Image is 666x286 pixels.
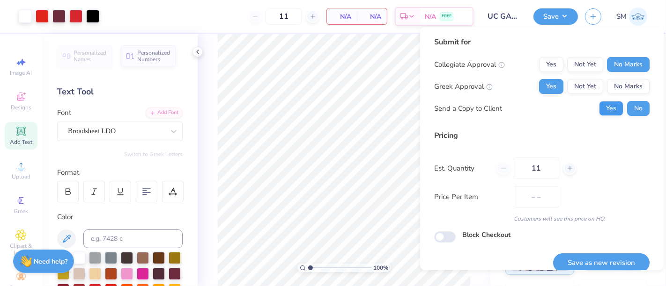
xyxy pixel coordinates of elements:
span: Image AI [10,69,32,77]
div: Color [57,212,183,222]
strong: Need help? [34,257,68,266]
div: Greek Approval [434,81,493,92]
label: Font [57,107,71,118]
div: Format [57,167,184,178]
span: Personalized Numbers [137,50,170,63]
div: Add Font [146,107,183,118]
button: Yes [599,101,623,116]
span: 100 % [374,264,389,272]
button: Not Yet [567,79,603,94]
button: No Marks [607,79,650,94]
a: SM [616,7,647,26]
button: Save [533,8,578,25]
div: Customers will see this price on HQ. [434,214,650,223]
span: N/A [425,12,436,21]
span: FREE [442,13,451,20]
label: Block Checkout [462,230,511,240]
button: Yes [539,79,563,94]
img: Shruthi Mohan [629,7,647,26]
label: Price Per Item [434,192,507,202]
input: e.g. 7428 c [83,229,183,248]
div: Collegiate Approval [434,59,505,70]
input: – – [514,157,559,179]
span: N/A [333,12,351,21]
button: Yes [539,57,563,72]
div: Submit for [434,36,650,48]
input: – – [266,8,302,25]
div: Send a Copy to Client [434,103,502,114]
label: Est. Quantity [434,163,490,174]
span: Designs [11,104,31,111]
span: Add Text [10,138,32,146]
span: SM [616,11,627,22]
button: Save as new revision [553,253,650,272]
input: Untitled Design [481,7,526,26]
button: No [627,101,650,116]
span: Greek [14,207,29,215]
div: Pricing [434,130,650,141]
span: Upload [12,173,30,180]
span: Personalized Names [74,50,107,63]
span: N/A [363,12,381,21]
div: Text Tool [57,86,183,98]
span: Clipart & logos [5,242,37,257]
button: No Marks [607,57,650,72]
button: Not Yet [567,57,603,72]
button: Switch to Greek Letters [124,150,183,158]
